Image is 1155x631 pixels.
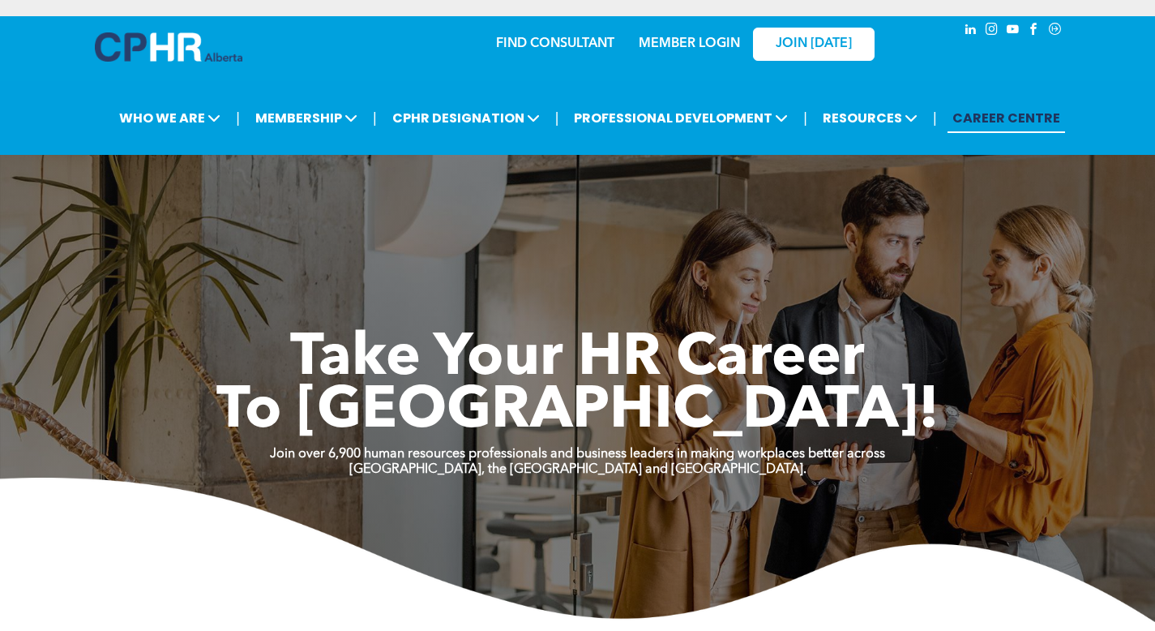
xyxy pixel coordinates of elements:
[555,101,559,135] li: |
[753,28,875,61] a: JOIN [DATE]
[569,103,793,133] span: PROFESSIONAL DEVELOPMENT
[962,20,980,42] a: linkedin
[1004,20,1022,42] a: youtube
[270,448,885,461] strong: Join over 6,900 human resources professionals and business leaders in making workplaces better ac...
[236,101,240,135] li: |
[933,101,937,135] li: |
[290,330,865,388] span: Take Your HR Career
[803,101,807,135] li: |
[948,103,1065,133] a: CAREER CENTRE
[1046,20,1064,42] a: Social network
[818,103,922,133] span: RESOURCES
[983,20,1001,42] a: instagram
[95,32,242,62] img: A blue and white logo for cp alberta
[387,103,545,133] span: CPHR DESIGNATION
[1025,20,1043,42] a: facebook
[250,103,362,133] span: MEMBERSHIP
[349,463,806,476] strong: [GEOGRAPHIC_DATA], the [GEOGRAPHIC_DATA] and [GEOGRAPHIC_DATA].
[639,37,740,50] a: MEMBER LOGIN
[776,36,852,52] span: JOIN [DATE]
[373,101,377,135] li: |
[496,37,614,50] a: FIND CONSULTANT
[216,383,939,441] span: To [GEOGRAPHIC_DATA]!
[114,103,225,133] span: WHO WE ARE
